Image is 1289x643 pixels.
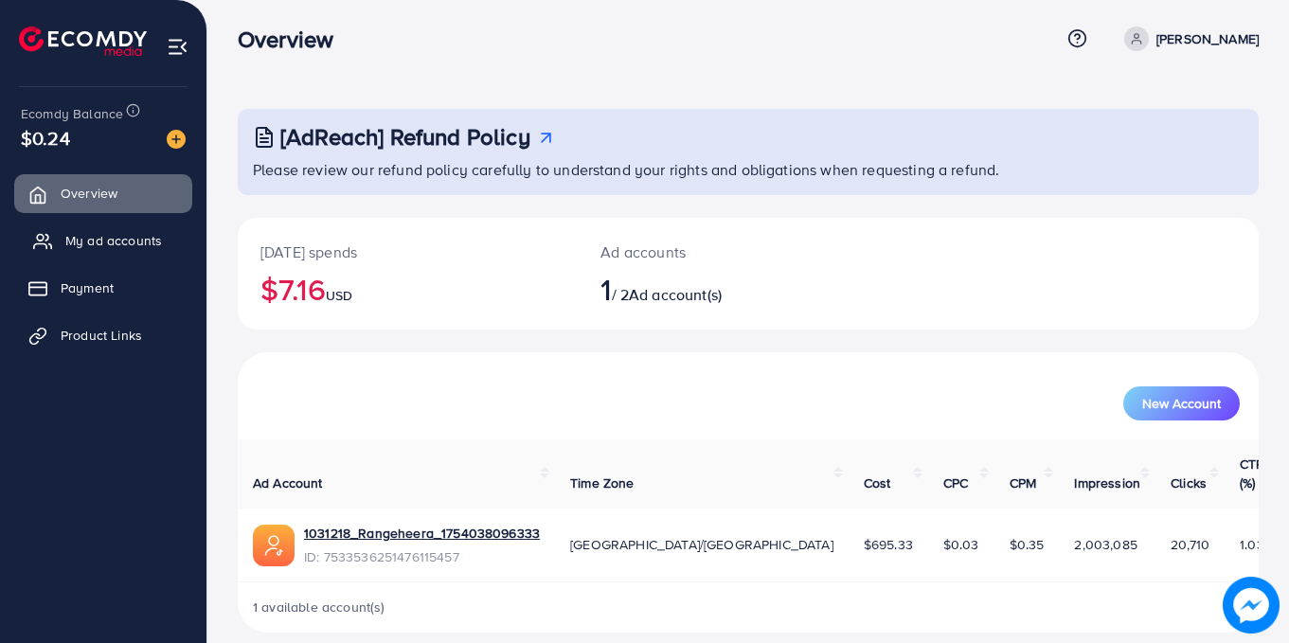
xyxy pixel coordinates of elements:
[14,269,192,307] a: Payment
[326,286,352,305] span: USD
[253,158,1247,181] p: Please review our refund policy carefully to understand your rights and obligations when requesti...
[570,473,634,492] span: Time Zone
[864,473,891,492] span: Cost
[61,278,114,297] span: Payment
[21,124,70,152] span: $0.24
[1010,473,1036,492] span: CPM
[864,535,913,554] span: $695.33
[14,174,192,212] a: Overview
[600,267,611,311] span: 1
[629,284,722,305] span: Ad account(s)
[167,130,186,149] img: image
[304,524,540,543] a: 1031218_Rangeheera_1754038096333
[253,525,295,566] img: ic-ads-acc.e4c84228.svg
[304,547,540,566] span: ID: 7533536251476115457
[1117,27,1259,51] a: [PERSON_NAME]
[1074,535,1137,554] span: 2,003,085
[65,231,162,250] span: My ad accounts
[1171,473,1207,492] span: Clicks
[260,241,555,263] p: [DATE] spends
[14,316,192,354] a: Product Links
[1171,535,1209,554] span: 20,710
[600,241,811,263] p: Ad accounts
[1142,397,1221,410] span: New Account
[253,473,323,492] span: Ad Account
[1010,535,1045,554] span: $0.35
[253,598,385,616] span: 1 available account(s)
[238,26,349,53] h3: Overview
[14,222,192,259] a: My ad accounts
[280,123,530,151] h3: [AdReach] Refund Policy
[1123,386,1240,420] button: New Account
[943,535,979,554] span: $0.03
[570,535,833,554] span: [GEOGRAPHIC_DATA]/[GEOGRAPHIC_DATA]
[600,271,811,307] h2: / 2
[260,271,555,307] h2: $7.16
[1240,535,1264,554] span: 1.03
[1156,27,1259,50] p: [PERSON_NAME]
[1223,577,1280,634] img: image
[61,184,117,203] span: Overview
[61,326,142,345] span: Product Links
[21,104,123,123] span: Ecomdy Balance
[1074,473,1140,492] span: Impression
[167,36,188,58] img: menu
[943,473,968,492] span: CPC
[19,27,147,56] img: logo
[1240,455,1264,492] span: CTR (%)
